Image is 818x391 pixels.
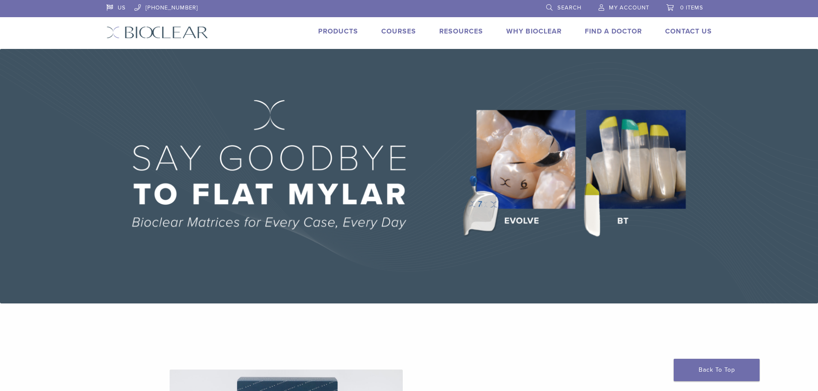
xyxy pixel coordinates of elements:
[439,27,483,36] a: Resources
[106,26,208,39] img: Bioclear
[680,4,703,11] span: 0 items
[585,27,642,36] a: Find A Doctor
[665,27,712,36] a: Contact Us
[674,359,760,381] a: Back To Top
[318,27,358,36] a: Products
[506,27,562,36] a: Why Bioclear
[609,4,649,11] span: My Account
[381,27,416,36] a: Courses
[557,4,581,11] span: Search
